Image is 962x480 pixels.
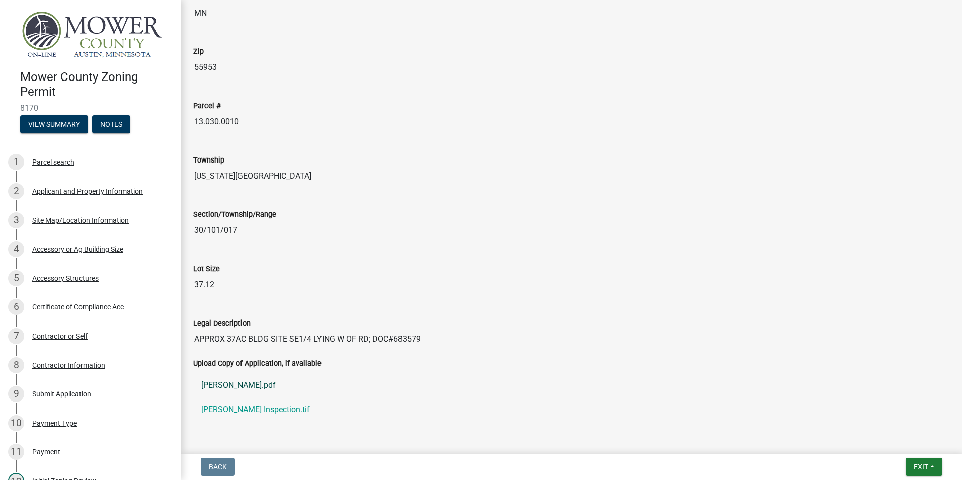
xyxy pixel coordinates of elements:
[906,458,942,476] button: Exit
[20,70,173,99] h4: Mower County Zoning Permit
[20,121,88,129] wm-modal-confirm: Summary
[32,158,74,166] div: Parcel search
[193,320,251,327] label: Legal Description
[8,444,24,460] div: 11
[32,303,124,310] div: Certificate of Compliance Acc
[193,373,950,397] a: [PERSON_NAME].pdf
[8,183,24,199] div: 2
[209,463,227,471] span: Back
[32,390,91,397] div: Submit Application
[20,103,161,113] span: 8170
[193,266,220,273] label: Lot Size
[8,270,24,286] div: 5
[8,299,24,315] div: 6
[32,333,88,340] div: Contractor or Self
[32,188,143,195] div: Applicant and Property Information
[32,246,123,253] div: Accessory or Ag Building Size
[193,103,221,110] label: Parcel #
[8,415,24,431] div: 10
[8,212,24,228] div: 3
[193,397,950,422] a: [PERSON_NAME] Inspection.tif
[32,275,99,282] div: Accessory Structures
[193,211,276,218] label: Section/Township/Range
[201,458,235,476] button: Back
[8,357,24,373] div: 8
[32,362,105,369] div: Contractor Information
[8,241,24,257] div: 4
[8,328,24,344] div: 7
[8,154,24,170] div: 1
[92,115,130,133] button: Notes
[32,448,60,455] div: Payment
[193,157,224,164] label: Township
[20,115,88,133] button: View Summary
[8,386,24,402] div: 9
[32,217,129,224] div: Site Map/Location Information
[193,360,322,367] label: Upload Copy of Application, if available
[92,121,130,129] wm-modal-confirm: Notes
[32,420,77,427] div: Payment Type
[914,463,928,471] span: Exit
[193,48,204,55] label: Zip
[20,11,165,59] img: Mower County, Minnesota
